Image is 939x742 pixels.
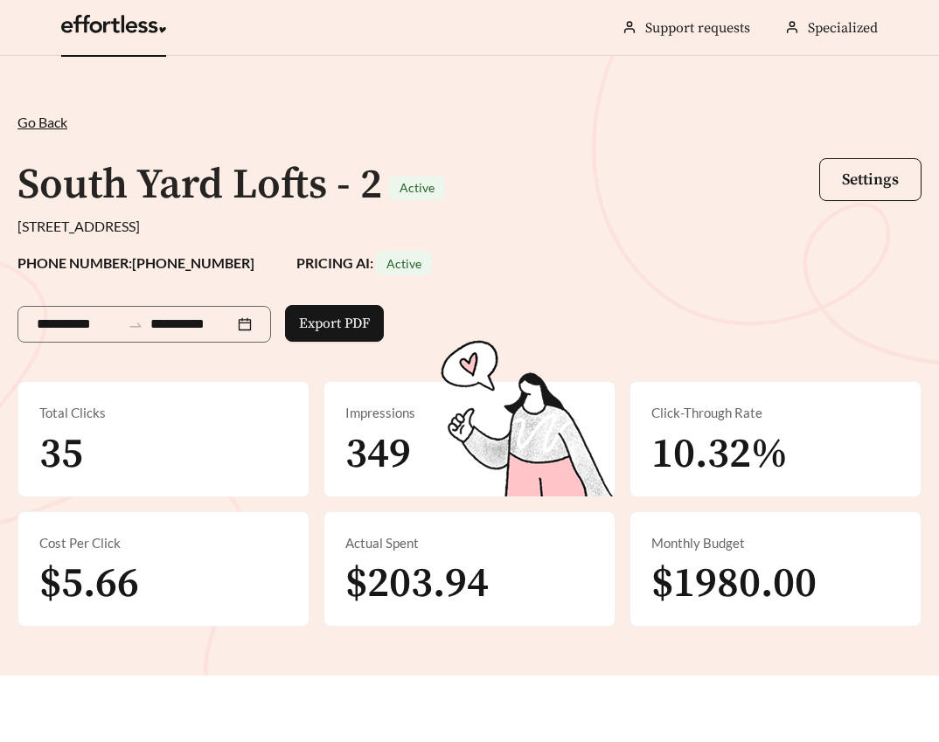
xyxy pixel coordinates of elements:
[345,558,489,610] span: $203.94
[645,19,750,37] a: Support requests
[17,216,922,237] div: [STREET_ADDRESS]
[651,428,788,481] span: 10.32%
[651,403,900,423] div: Click-Through Rate
[17,159,382,212] h1: South Yard Lofts - 2
[39,403,288,423] div: Total Clicks
[386,256,421,271] span: Active
[651,558,817,610] span: $1980.00
[299,313,370,334] span: Export PDF
[345,533,594,553] div: Actual Spent
[842,170,899,190] span: Settings
[17,254,254,271] strong: PHONE NUMBER: [PHONE_NUMBER]
[285,305,384,342] button: Export PDF
[128,317,143,333] span: swap-right
[128,316,143,332] span: to
[345,403,594,423] div: Impressions
[819,158,922,201] button: Settings
[39,558,139,610] span: $5.66
[808,19,878,37] span: Specialized
[345,428,411,481] span: 349
[39,533,288,553] div: Cost Per Click
[17,114,67,130] span: Go Back
[296,254,432,271] strong: PRICING AI:
[651,533,900,553] div: Monthly Budget
[39,428,83,481] span: 35
[400,180,435,195] span: Active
